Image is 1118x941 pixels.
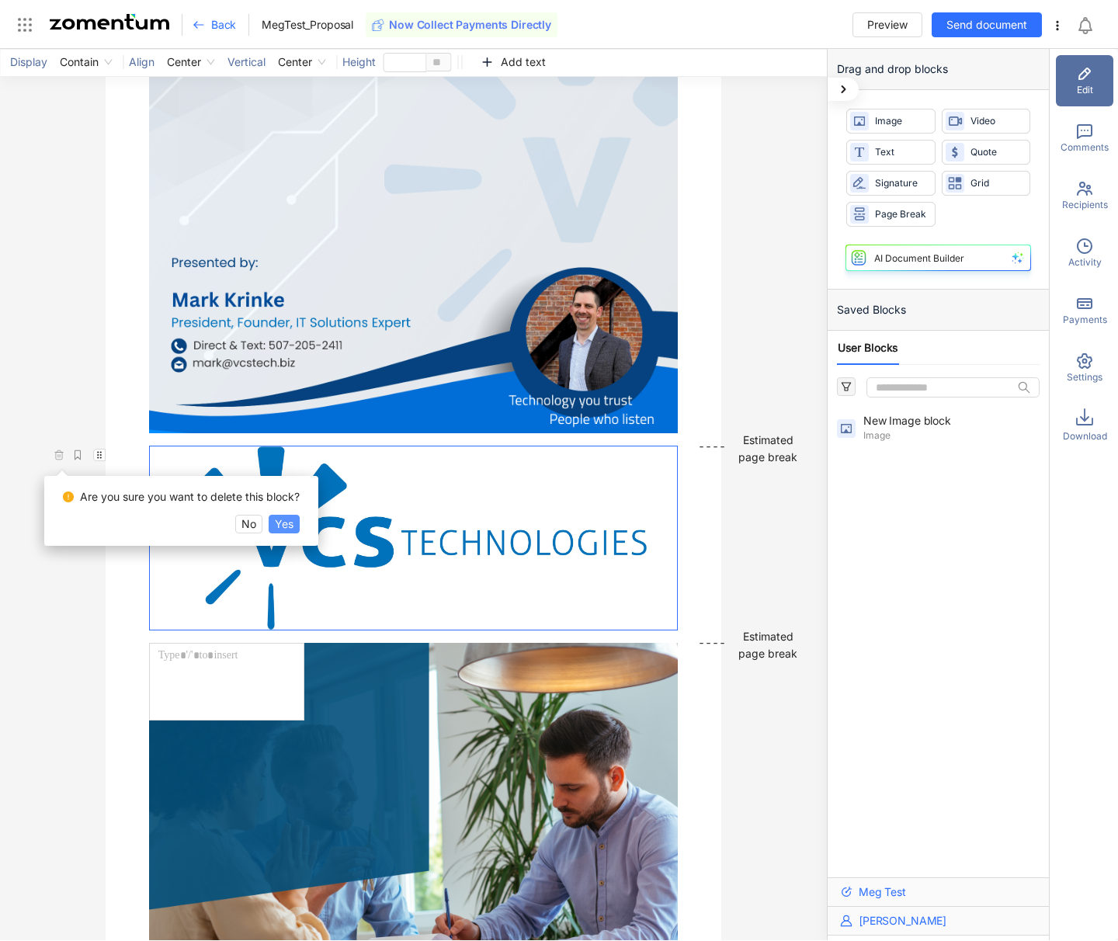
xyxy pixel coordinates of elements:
span: Settings [1067,370,1102,384]
span: Video [970,114,1023,129]
span: Send document [946,16,1027,33]
div: AI Document Builder [874,252,964,264]
div: Text [846,140,936,165]
div: Signature [846,171,936,196]
span: Download [1063,429,1107,443]
img: Zomentum Logo [50,14,169,30]
div: Image [846,109,936,134]
span: Add text [500,50,545,75]
div: Grid [942,171,1031,196]
span: Page Break [875,207,928,222]
span: [PERSON_NAME] [859,913,946,929]
span: Back [211,17,236,33]
span: Image [875,114,928,129]
span: Center [277,50,325,74]
div: Saved Blocks [828,290,1049,331]
span: Image [863,429,1036,443]
div: Notifications [1076,7,1107,43]
div: Align [125,50,157,75]
div: ---- [698,438,726,472]
span: Center [166,50,214,74]
div: Drag and drop blocks [828,49,1049,90]
div: page break [738,645,797,662]
span: filter [841,381,852,392]
span: Grid [970,176,1023,191]
div: page break [738,449,797,466]
button: Preview [852,12,922,37]
button: Send document [932,12,1042,37]
span: Yes [275,516,293,533]
span: Contain [59,50,112,74]
span: Activity [1068,255,1102,269]
div: Vertical [224,50,268,75]
div: Estimated [743,628,793,645]
div: Quote [942,140,1031,165]
div: Edit [1056,55,1113,106]
div: Download [1056,400,1113,451]
span: Preview [867,16,908,33]
span: Now Collect Payments Directly [389,17,551,33]
span: Signature [875,176,928,191]
span: Payments [1063,313,1107,327]
button: Now Collect Payments Directly [366,12,557,37]
div: Height [339,50,378,75]
div: Settings [1056,342,1113,394]
div: Display [6,50,50,75]
button: Yes [269,515,300,533]
div: Comments [1056,113,1113,164]
div: Activity [1056,227,1113,279]
div: Recipients [1056,170,1113,221]
span: Edit [1077,83,1093,97]
div: Page Break [846,202,936,227]
span: No [241,516,256,533]
span: User Blocks [838,340,898,356]
div: Video [942,109,1031,134]
div: Are you sure you want to delete this block? [63,488,300,505]
div: Payments [1056,285,1113,336]
span: Quote [970,145,1023,160]
button: No [235,515,262,533]
span: Recipients [1062,198,1108,212]
span: New Image block [863,413,980,429]
span: Text [875,145,928,160]
span: Meg Test [859,884,906,900]
div: Estimated [743,432,793,449]
span: MegTest_Proposal [262,17,353,33]
span: exclamation-circle [63,491,74,502]
div: ---- [698,634,726,668]
div: New Image blockImage [828,410,1049,446]
button: filter [837,377,856,396]
span: Comments [1061,141,1109,155]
